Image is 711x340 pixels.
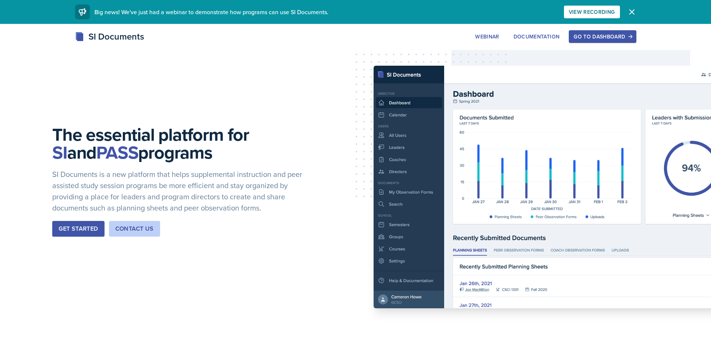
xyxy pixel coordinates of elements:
button: Webinar [470,30,504,43]
div: Contact Us [115,224,154,233]
div: Get Started [59,224,98,233]
div: View Recording [569,9,615,15]
div: Go to Dashboard [574,34,631,40]
button: Go to Dashboard [569,30,636,43]
div: Webinar [475,34,499,40]
button: Contact Us [109,221,160,237]
span: Big news! We've just had a webinar to demonstrate how programs can use SI Documents. [94,8,328,16]
button: View Recording [564,6,620,18]
div: Documentation [514,34,560,40]
div: SI Documents [75,30,144,43]
button: Get Started [52,221,104,237]
button: Documentation [509,30,565,43]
